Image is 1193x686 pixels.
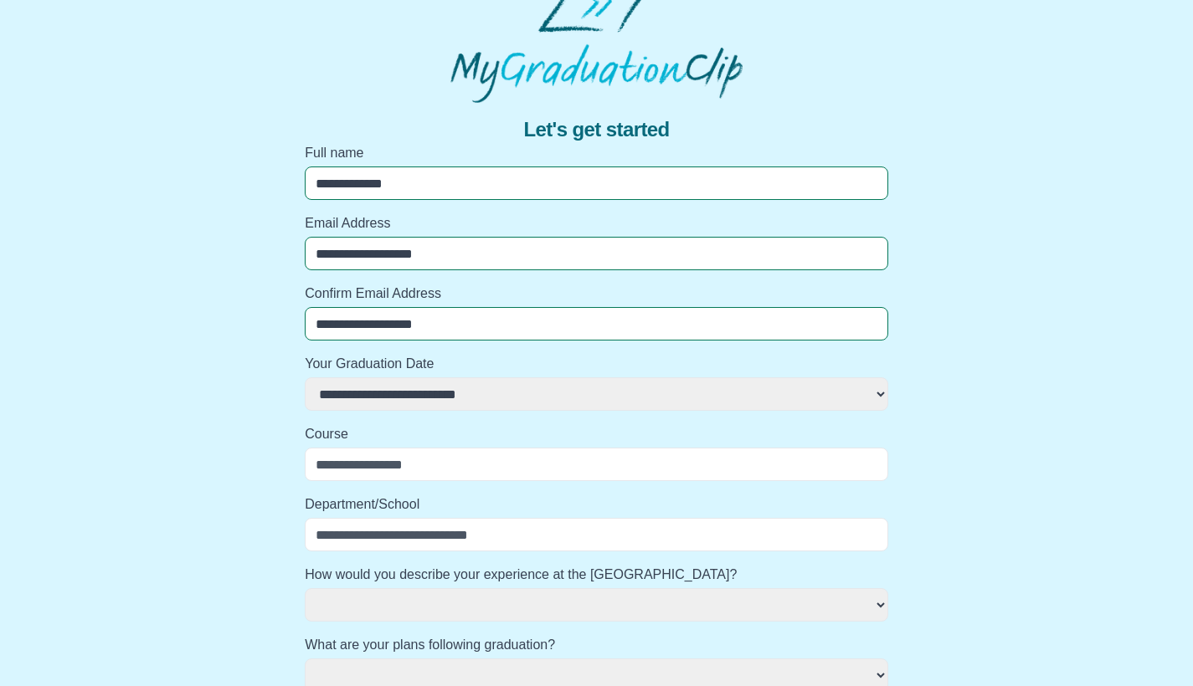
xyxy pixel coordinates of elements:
[305,143,888,163] label: Full name
[305,635,888,655] label: What are your plans following graduation?
[305,494,888,514] label: Department/School
[305,424,888,444] label: Course
[305,354,888,374] label: Your Graduation Date
[305,213,888,233] label: Email Address
[305,284,888,304] label: Confirm Email Address
[523,116,669,143] span: Let's get started
[305,565,888,585] label: How would you describe your experience at the [GEOGRAPHIC_DATA]?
